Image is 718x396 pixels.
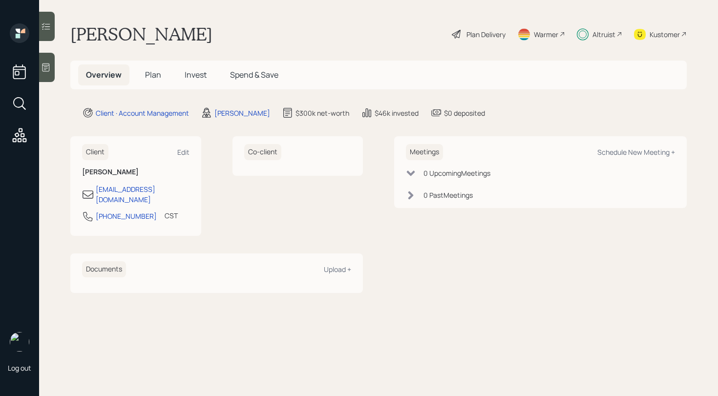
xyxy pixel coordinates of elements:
[592,29,615,40] div: Altruist
[86,69,122,80] span: Overview
[185,69,207,80] span: Invest
[230,69,278,80] span: Spend & Save
[82,168,190,176] h6: [PERSON_NAME]
[82,261,126,277] h6: Documents
[423,168,490,178] div: 0 Upcoming Meeting s
[145,69,161,80] span: Plan
[96,184,190,205] div: [EMAIL_ADDRESS][DOMAIN_NAME]
[466,29,506,40] div: Plan Delivery
[177,147,190,157] div: Edit
[423,190,473,200] div: 0 Past Meeting s
[296,108,349,118] div: $300k net-worth
[244,144,281,160] h6: Co-client
[375,108,419,118] div: $46k invested
[650,29,680,40] div: Kustomer
[324,265,351,274] div: Upload +
[82,144,108,160] h6: Client
[214,108,270,118] div: [PERSON_NAME]
[70,23,212,45] h1: [PERSON_NAME]
[534,29,558,40] div: Warmer
[96,108,189,118] div: Client · Account Management
[165,210,178,221] div: CST
[597,147,675,157] div: Schedule New Meeting +
[8,363,31,373] div: Log out
[10,332,29,352] img: retirable_logo.png
[406,144,443,160] h6: Meetings
[444,108,485,118] div: $0 deposited
[96,211,157,221] div: [PHONE_NUMBER]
